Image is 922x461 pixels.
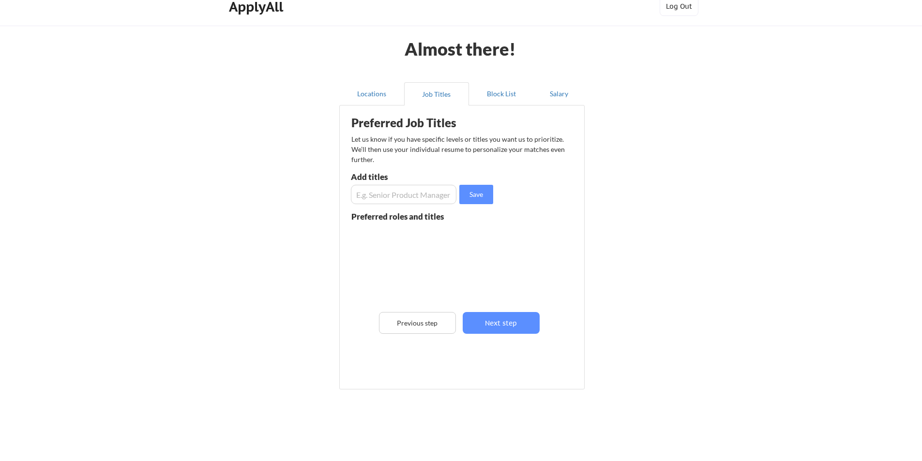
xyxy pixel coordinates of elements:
button: Next step [463,312,540,334]
div: Almost there! [393,40,528,58]
button: Save [459,185,493,204]
div: Preferred roles and titles [351,212,456,221]
input: E.g. Senior Product Manager [351,185,456,204]
button: Job Titles [404,82,469,105]
div: Add titles [351,173,454,181]
button: Locations [339,82,404,105]
div: Preferred Job Titles [351,117,473,129]
div: Let us know if you have specific levels or titles you want us to prioritize. We’ll then use your ... [351,134,566,164]
button: Block List [469,82,534,105]
button: Salary [534,82,585,105]
button: Previous step [379,312,456,334]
